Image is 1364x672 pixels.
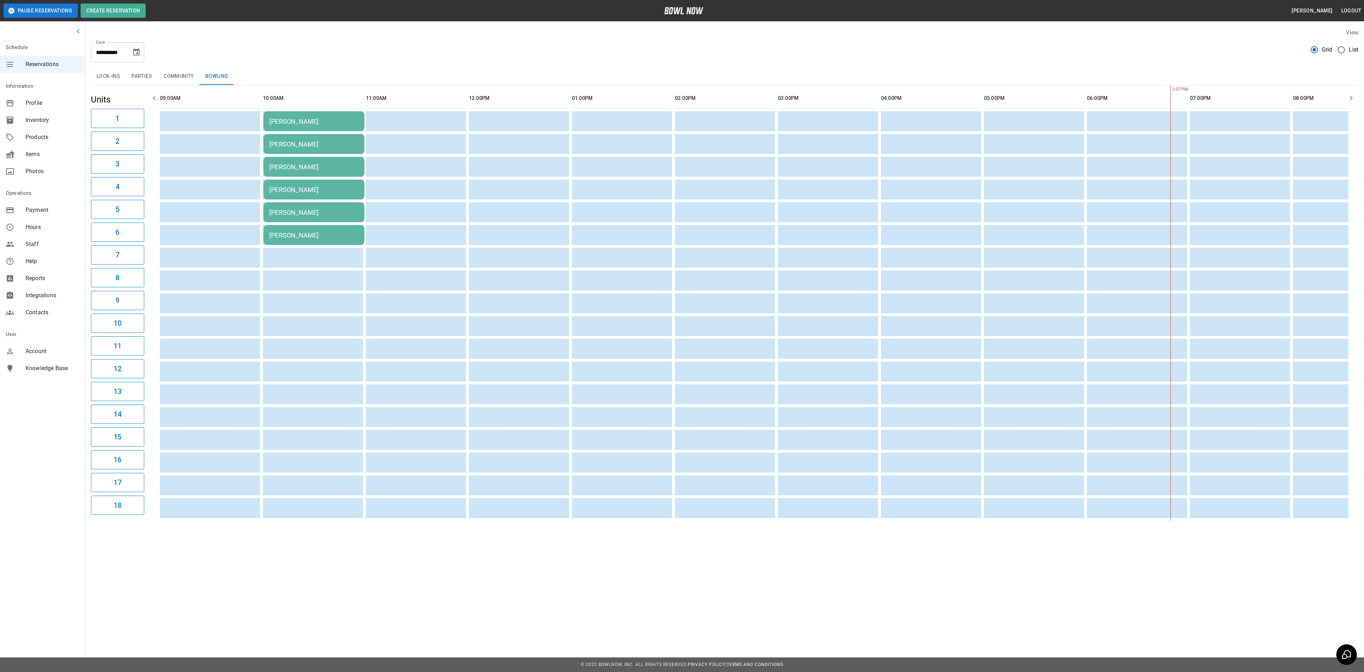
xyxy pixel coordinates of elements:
span: Payment [26,206,80,214]
button: Lock-ins [91,68,126,85]
div: [PERSON_NAME] [269,140,359,148]
h6: 7 [115,249,119,261]
label: View [1346,29,1358,36]
h6: 13 [114,386,121,397]
h6: 15 [114,431,121,443]
button: Create Reservation [81,4,146,18]
button: 11 [91,336,144,356]
span: Contacts [26,308,80,317]
span: Hours [26,223,80,231]
th: 12:00PM [469,88,569,108]
button: Bowling [200,68,234,85]
button: 9 [91,291,144,310]
button: Choose date, selected date is Dec 12, 2025 [129,45,144,59]
h6: 2 [115,135,119,147]
span: Grid [1322,46,1332,54]
button: 4 [91,177,144,196]
span: 3:07PM [1170,86,1172,93]
div: [PERSON_NAME] [269,186,359,193]
button: 5 [91,200,144,219]
h6: 18 [114,500,121,511]
h6: 8 [115,272,119,283]
div: [PERSON_NAME] [269,163,359,171]
span: Profile [26,99,80,107]
button: 3 [91,154,144,174]
span: List [1349,46,1358,54]
span: Reservations [26,60,80,69]
h6: 10 [114,318,121,329]
span: Staff [26,240,80,249]
h6: 12 [114,363,121,374]
h6: 14 [114,409,121,420]
span: Knowledge Base [26,364,80,373]
span: © 2022 BowlNow, Inc. All Rights Reserved. [581,662,688,667]
span: Items [26,150,80,159]
span: Help [26,257,80,266]
th: 11:00AM [366,88,466,108]
h6: 4 [115,181,119,192]
span: Inventory [26,116,80,124]
h6: 1 [115,113,119,124]
button: 1 [91,109,144,128]
h6: 9 [115,295,119,306]
button: Pause Reservations [4,4,78,18]
button: 16 [91,450,144,469]
div: [PERSON_NAME] [269,209,359,216]
a: Terms and Conditions [727,662,783,667]
button: Community [158,68,200,85]
h6: 11 [114,340,121,352]
button: 17 [91,473,144,492]
button: 10 [91,314,144,333]
h6: 16 [114,454,121,465]
span: Account [26,347,80,356]
span: Photos [26,167,80,176]
button: [PERSON_NAME] [1289,4,1335,17]
th: 09:00AM [160,88,260,108]
button: 13 [91,382,144,401]
button: Logout [1338,4,1364,17]
h5: Units [91,94,144,105]
a: Privacy Policy [688,662,725,667]
h6: 6 [115,226,119,238]
th: 10:00AM [263,88,363,108]
button: 6 [91,223,144,242]
div: [PERSON_NAME] [269,231,359,239]
span: Integrations [26,291,80,300]
button: 8 [91,268,144,287]
h6: 5 [115,204,119,215]
button: 15 [91,427,144,447]
button: 7 [91,245,144,265]
h6: 17 [114,477,121,488]
button: 12 [91,359,144,378]
div: inventory tabs [91,68,1358,85]
span: Reports [26,274,80,283]
img: logo [664,7,703,14]
button: 14 [91,405,144,424]
div: [PERSON_NAME] [269,118,359,125]
span: Products [26,133,80,142]
h6: 3 [115,158,119,170]
button: Parties [126,68,158,85]
button: 2 [91,132,144,151]
button: 18 [91,496,144,515]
